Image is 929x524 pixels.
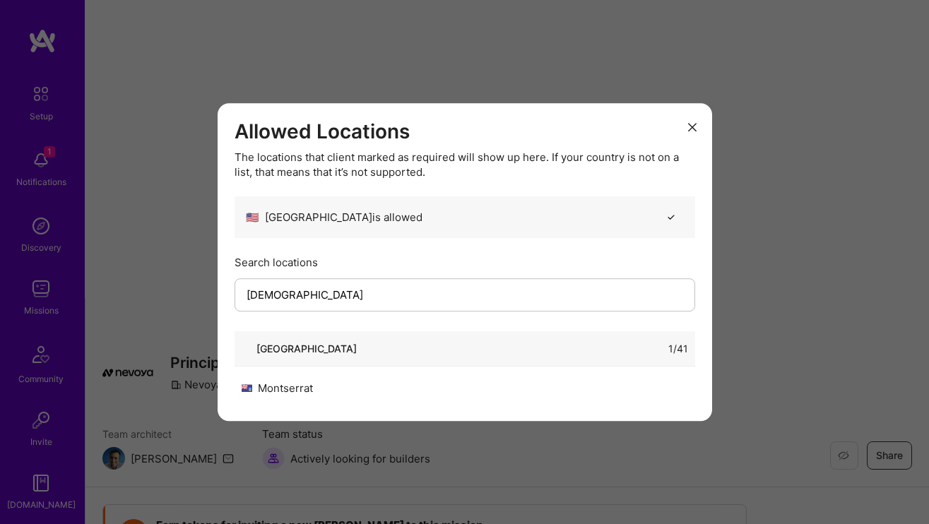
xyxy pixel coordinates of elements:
[666,212,677,222] i: icon CheckBlack
[242,343,252,353] i: icon ArrowDown
[235,150,695,179] div: The locations that client marked as required will show up here. If your country is not on a list,...
[668,341,688,356] div: 1 / 41
[242,381,465,395] div: Montserrat
[688,123,697,131] i: icon Close
[218,103,712,421] div: modal
[242,384,252,392] img: Montserrat
[235,255,695,270] div: Search locations
[235,120,695,144] h3: Allowed Locations
[235,278,695,311] input: Enter country name
[246,210,422,225] div: [GEOGRAPHIC_DATA] is allowed
[256,341,357,356] div: [GEOGRAPHIC_DATA]
[246,210,259,225] span: 🇺🇸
